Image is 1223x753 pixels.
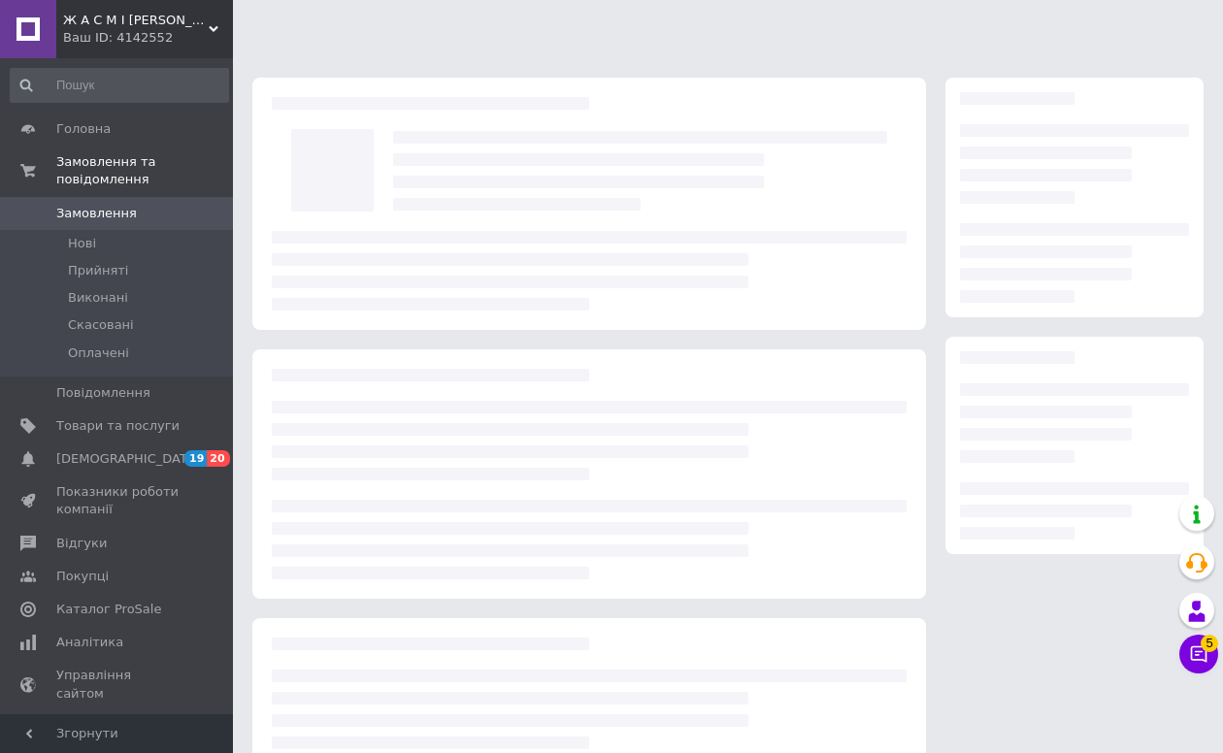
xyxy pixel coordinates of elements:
span: Показники роботи компанії [56,483,180,518]
span: 5 [1201,635,1218,652]
div: Ваш ID: 4142552 [63,29,233,47]
span: Нові [68,235,96,252]
span: Відгуки [56,535,107,552]
span: Покупці [56,568,109,585]
span: Оплачені [68,344,129,362]
span: Замовлення [56,205,137,222]
span: Товари та послуги [56,417,180,435]
span: 19 [184,450,207,467]
input: Пошук [10,68,229,103]
span: Головна [56,120,111,138]
span: Повідомлення [56,384,150,402]
button: Чат з покупцем5 [1179,635,1218,673]
span: [DEMOGRAPHIC_DATA] [56,450,200,468]
span: Ж А С М І Н [63,12,209,29]
span: Скасовані [68,316,134,334]
span: Аналітика [56,634,123,651]
span: Каталог ProSale [56,601,161,618]
span: 20 [207,450,229,467]
span: Замовлення та повідомлення [56,153,233,188]
span: Виконані [68,289,128,307]
span: Прийняті [68,262,128,279]
span: Управління сайтом [56,667,180,702]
